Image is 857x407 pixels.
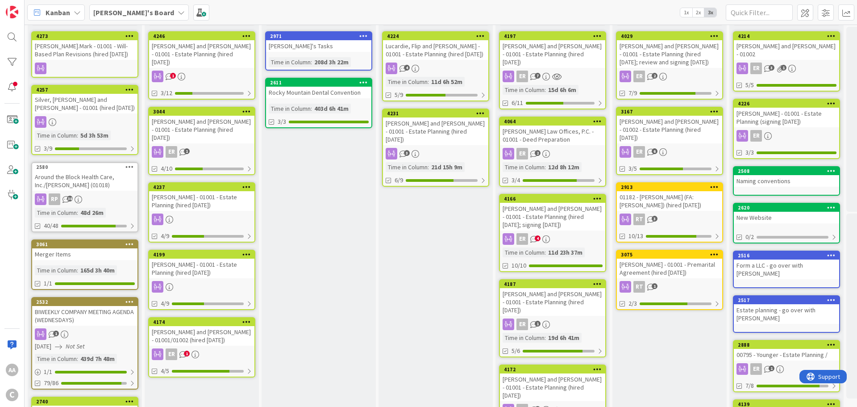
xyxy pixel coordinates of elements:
div: 12d 8h 12m [546,162,582,172]
div: ER [516,319,528,330]
div: 4214[PERSON_NAME] and [PERSON_NAME] - 01002 [734,32,839,60]
div: 19d 6h 41m [546,333,582,343]
div: 2516 [738,252,839,259]
div: 2580 [36,164,137,170]
div: 4237 [149,183,254,191]
div: 4273 [32,32,137,40]
div: 2913 [621,184,722,190]
div: 2580Around the Block Health Care, Inc./[PERSON_NAME] (01018) [32,163,137,191]
span: 5/5 [745,80,754,90]
div: 2532 [32,298,137,306]
i: Not Set [66,342,85,350]
span: 3/3 [745,148,754,157]
div: AA [6,364,18,376]
div: ER [166,146,177,158]
div: 01182 - [PERSON_NAME] (FA: [PERSON_NAME]) (hired [DATE]) [617,191,722,211]
div: Time in Column [35,130,77,140]
div: [PERSON_NAME].Mark - 01001 - Will-Based Plan Revisions (hired [DATE]) [32,40,137,60]
div: ER [500,148,605,159]
div: 2611 [270,80,371,86]
span: 3 [652,216,657,222]
div: 4199 [153,252,254,258]
div: [PERSON_NAME] and [PERSON_NAME] - 01001 - Estate Planning (hired [DATE]; signing [DATE]) [500,203,605,231]
span: 10/13 [628,231,643,241]
div: 2517Estate planning - go over with [PERSON_NAME] [734,296,839,324]
div: ER [734,363,839,375]
span: : [77,130,78,140]
span: 1 [769,365,774,371]
div: Time in Column [269,57,311,67]
span: : [77,265,78,275]
div: 4246 [149,32,254,40]
span: : [311,104,312,113]
div: 2532 [36,299,137,305]
img: Visit kanbanzone.com [6,6,18,18]
div: 2517 [738,297,839,303]
div: 3167 [621,109,722,115]
div: RP [32,193,137,205]
div: 3075[PERSON_NAME] - 01001 - Premarital Agreement (hired [DATE]) [617,251,722,278]
div: New Website [734,212,839,223]
div: 3167[PERSON_NAME] and [PERSON_NAME] - 01002 - Estate Planning (hired [DATE]) [617,108,722,143]
span: : [545,333,546,343]
div: 4199 [149,251,254,259]
div: 4197 [500,32,605,40]
div: Time in Column [269,104,311,113]
div: [PERSON_NAME] and [PERSON_NAME] - 01001 - Estate Planning (hired [DATE]) [500,288,605,316]
span: 3/4 [512,176,520,185]
div: 2971 [270,33,371,39]
span: 0/2 [745,232,754,242]
div: C [6,389,18,401]
div: ER [516,71,528,82]
div: 4246 [153,33,254,39]
div: 4231 [387,110,488,117]
div: [PERSON_NAME] - 01001 - Estate Planning (hired [DATE]) [149,259,254,278]
div: 165d 3h 40m [78,265,117,275]
span: : [428,77,429,87]
div: ER [617,71,722,82]
div: [PERSON_NAME] - 01001 - Premarital Agreement (hired [DATE]) [617,259,722,278]
span: 3/3 [278,117,286,126]
div: ER [516,233,528,245]
div: 4166[PERSON_NAME] and [PERSON_NAME] - 01001 - Estate Planning (hired [DATE]; signing [DATE]) [500,195,605,231]
div: [PERSON_NAME] Law Offices, P.C. - 01001 - Deed Preparation [500,126,605,145]
span: 3x [704,8,716,17]
div: [PERSON_NAME] and [PERSON_NAME] - 01002 [734,40,839,60]
div: 4257 [36,87,137,93]
span: 1/1 [44,279,52,288]
div: Time in Column [503,248,545,257]
div: Estate planning - go over with [PERSON_NAME] [734,304,839,324]
div: ER [500,319,605,330]
div: 4166 [504,196,605,202]
div: 4029 [617,32,722,40]
div: [PERSON_NAME] and [PERSON_NAME] - 01001 - Estate Planning (hired [DATE]) [500,40,605,68]
div: 3061Merger Items [32,240,137,260]
span: : [545,162,546,172]
span: 3 [769,65,774,71]
div: 4226 [738,101,839,107]
div: ER [750,130,762,142]
span: 1 / 1 [44,367,52,377]
span: 7/8 [745,381,754,390]
div: [PERSON_NAME] and [PERSON_NAME] - 01001 - Estate Planning (hired [DATE]) [383,117,488,145]
span: : [77,208,78,218]
div: 4166 [500,195,605,203]
div: 4214 [738,33,839,39]
div: ER [750,63,762,74]
span: 1 [535,321,541,327]
span: [DATE] [35,342,51,351]
div: 2611Rocky Mountain Dental Convention [266,79,371,98]
span: 2/3 [628,299,637,308]
div: ER [633,71,645,82]
span: Kanban [46,7,70,18]
div: 4197[PERSON_NAME] and [PERSON_NAME] - 01001 - Estate Planning (hired [DATE]) [500,32,605,68]
span: 5/9 [395,90,403,100]
div: Time in Column [503,162,545,172]
div: 2611 [266,79,371,87]
div: Around the Block Health Care, Inc./[PERSON_NAME] (01018) [32,171,137,191]
div: Time in Column [503,333,545,343]
div: [PERSON_NAME] and [PERSON_NAME] - 01001 - Estate Planning (hired [DATE]) [500,373,605,401]
div: ER [149,348,254,360]
div: Time in Column [35,354,77,364]
div: 3061 [36,241,137,248]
